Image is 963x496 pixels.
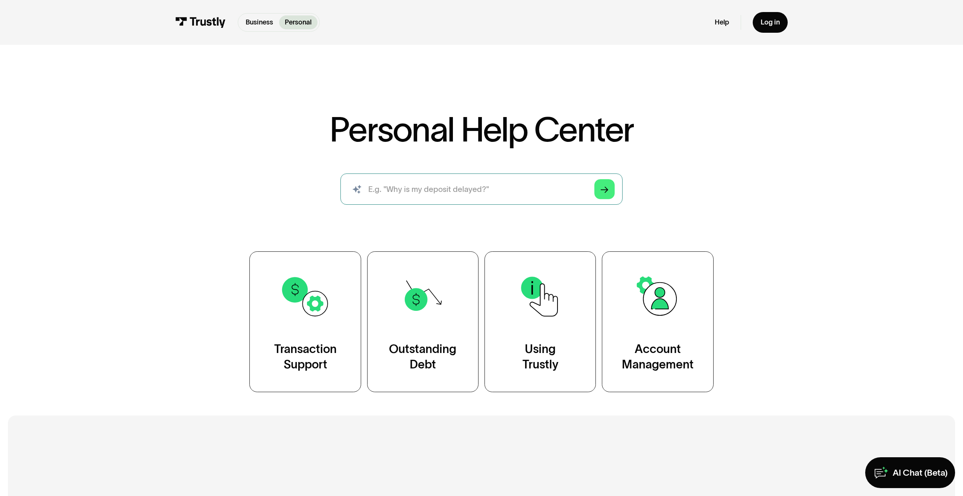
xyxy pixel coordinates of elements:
[485,251,596,392] a: UsingTrustly
[715,18,729,27] a: Help
[340,173,622,205] form: Search
[274,341,337,373] div: Transaction Support
[893,467,948,478] div: AI Chat (Beta)
[602,251,713,392] a: AccountManagement
[865,457,955,488] a: AI Chat (Beta)
[761,18,780,27] div: Log in
[330,113,634,146] h1: Personal Help Center
[389,341,456,373] div: Outstanding Debt
[523,341,558,373] div: Using Trustly
[622,341,694,373] div: Account Management
[285,17,311,27] p: Personal
[753,12,787,33] a: Log in
[240,15,279,29] a: Business
[367,251,478,392] a: OutstandingDebt
[249,251,361,392] a: TransactionSupport
[340,173,622,205] input: search
[279,15,317,29] a: Personal
[175,17,226,27] img: Trustly Logo
[246,17,273,27] p: Business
